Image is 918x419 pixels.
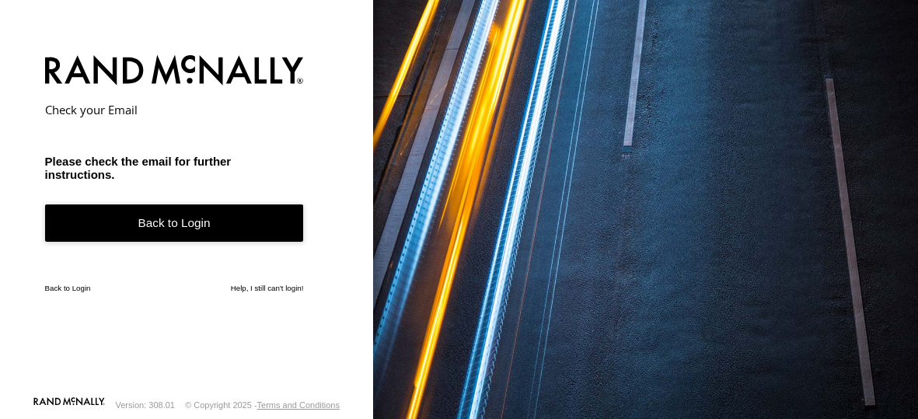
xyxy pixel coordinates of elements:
div: Version: 308.01 [116,400,175,410]
a: Terms and Conditions [257,400,340,410]
a: Help, I still can't login! [231,284,304,292]
h3: Please check the email for further instructions. [45,155,304,181]
a: Back to Login [45,284,91,292]
h2: Check your Email [45,102,304,117]
img: Rand McNally [45,52,304,92]
a: Visit our Website [33,397,105,413]
div: © Copyright 2025 - [185,400,340,410]
a: Back to Login [45,204,304,243]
